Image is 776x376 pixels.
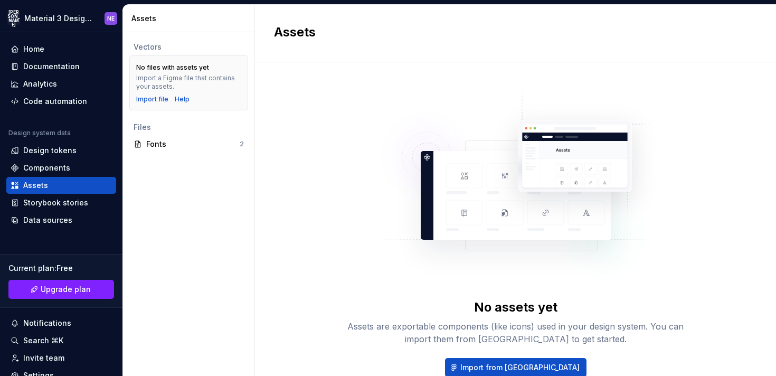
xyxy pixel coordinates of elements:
[274,24,744,41] h2: Assets
[6,194,116,211] a: Storybook stories
[129,136,248,153] a: Fonts2
[6,93,116,110] a: Code automation
[23,96,87,107] div: Code automation
[107,14,115,23] div: NE
[8,263,114,274] div: Current plan : Free
[131,13,250,24] div: Assets
[23,318,71,328] div: Notifications
[6,315,116,332] button: Notifications
[6,41,116,58] a: Home
[23,61,80,72] div: Documentation
[6,159,116,176] a: Components
[7,12,20,25] div: [PERSON_NAME]
[23,44,44,54] div: Home
[474,299,557,316] div: No assets yet
[6,212,116,229] a: Data sources
[146,139,240,149] div: Fonts
[6,76,116,92] a: Analytics
[6,332,116,349] button: Search ⌘K
[8,129,71,137] div: Design system data
[240,140,244,148] div: 2
[23,215,72,225] div: Data sources
[460,362,580,373] span: Import from [GEOGRAPHIC_DATA]
[8,280,114,299] a: Upgrade plan
[134,42,244,52] div: Vectors
[134,122,244,133] div: Files
[6,142,116,159] a: Design tokens
[136,95,168,104] button: Import file
[6,58,116,75] a: Documentation
[23,353,64,363] div: Invite team
[23,145,77,156] div: Design tokens
[347,320,685,345] div: Assets are exportable components (like icons) used in your design system. You can import them fro...
[2,7,120,30] button: [PERSON_NAME]Material 3 Design Kit (JaB-Updated)NE
[23,180,48,191] div: Assets
[41,284,91,295] span: Upgrade plan
[23,335,63,346] div: Search ⌘K
[175,95,190,104] a: Help
[23,198,88,208] div: Storybook stories
[136,74,241,91] div: Import a Figma file that contains your assets.
[136,63,209,72] div: No files with assets yet
[23,79,57,89] div: Analytics
[6,177,116,194] a: Assets
[6,350,116,366] a: Invite team
[23,163,70,173] div: Components
[24,13,92,24] div: Material 3 Design Kit (JaB-Updated)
